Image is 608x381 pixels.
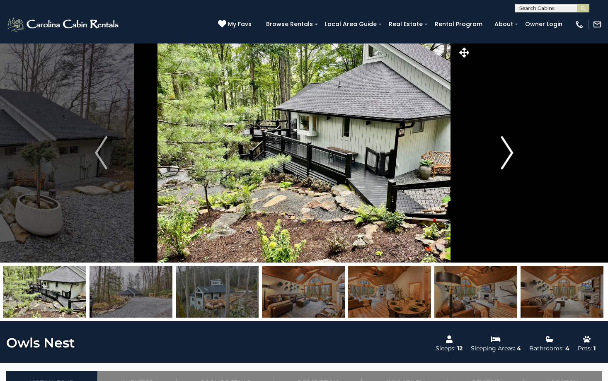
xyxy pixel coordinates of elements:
img: 163486173 [521,266,603,318]
a: Local Area Guide [321,18,381,31]
img: 165051040 [3,266,86,318]
span: My Favs [228,20,252,29]
img: arrow [95,136,107,169]
a: Real Estate [385,18,427,31]
img: arrow [501,136,513,169]
a: My Favs [218,20,254,29]
img: 163486229 [176,266,259,318]
a: About [490,18,517,31]
button: Next [471,43,543,263]
img: 163486174 [262,266,345,318]
button: Previous [65,43,137,263]
img: 163486171 [434,266,517,318]
a: Rental Program [431,18,487,31]
img: 163486180 [348,266,431,318]
a: Owner Login [521,18,567,31]
img: phone-regular-white.png [575,20,584,29]
a: Browse Rentals [262,18,317,31]
img: mail-regular-white.png [593,20,602,29]
img: 163486223 [90,266,172,318]
img: White-1-2.png [6,16,121,33]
